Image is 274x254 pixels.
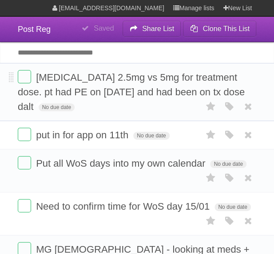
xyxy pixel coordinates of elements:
[202,171,219,185] label: Star task
[36,129,131,141] span: put in for app on 11th
[123,21,181,37] button: Share List
[202,128,219,142] label: Star task
[18,25,51,34] span: Post Reg
[18,72,245,112] span: [MEDICAL_DATA] 2.5mg vs 5mg for treatment dose. pt had PE on [DATE] and had been on tx dose dalt
[18,70,31,83] label: Done
[18,128,31,141] label: Done
[214,203,250,211] span: No due date
[202,214,219,228] label: Star task
[94,24,114,32] b: Saved
[18,199,31,212] label: Done
[203,25,250,32] b: Clone This List
[39,103,75,111] span: No due date
[36,158,207,169] span: Put all WoS days into my own calendar
[210,160,246,168] span: No due date
[36,201,212,212] span: Need to confirm time for WoS day 15/01
[133,132,169,140] span: No due date
[18,156,31,169] label: Done
[183,21,256,37] button: Clone This List
[142,25,174,32] b: Share List
[202,99,219,114] label: Star task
